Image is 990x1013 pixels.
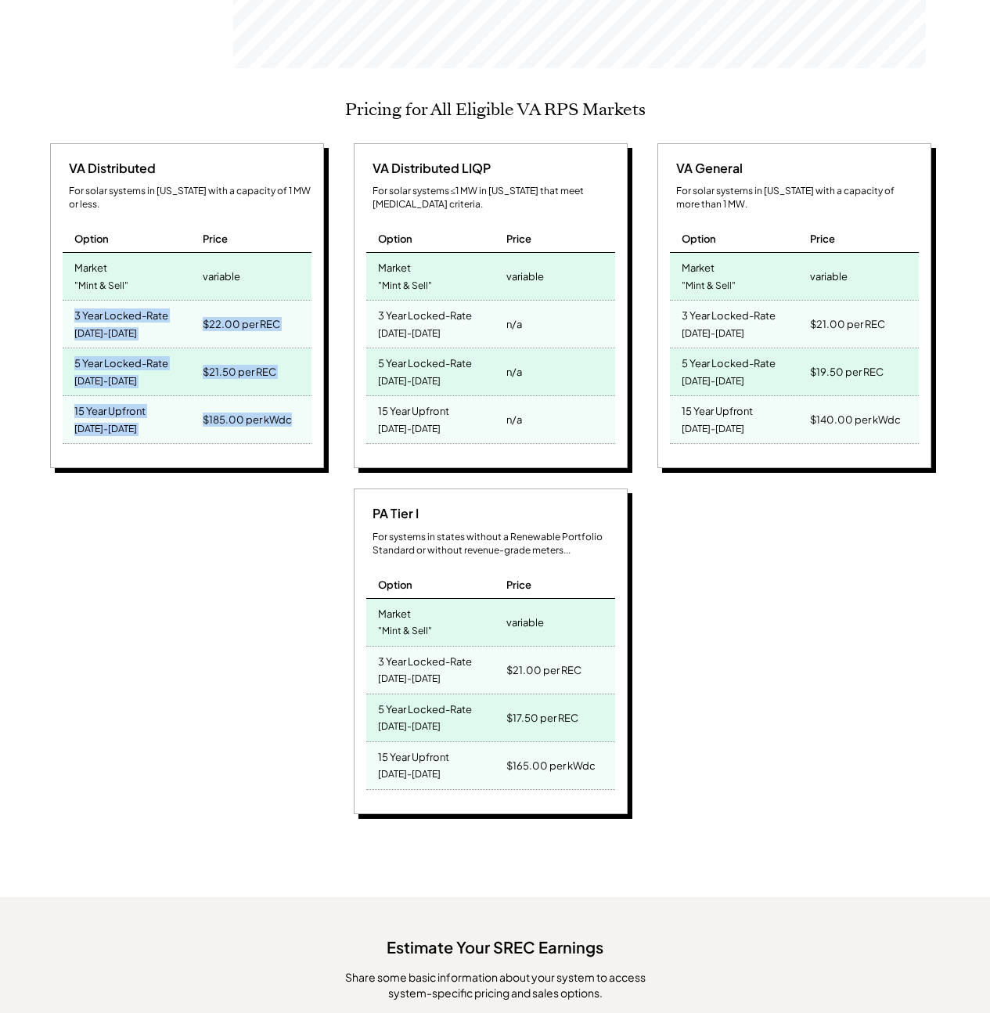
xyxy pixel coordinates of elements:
div: [DATE]-[DATE] [682,371,744,392]
div: Price [506,232,531,246]
div: [DATE]-[DATE] [378,669,441,690]
div: 5 Year Locked-Rate [682,352,776,370]
div: 15 Year Upfront [682,400,753,418]
div: [DATE]-[DATE] [682,323,744,344]
div: VA General [670,160,743,177]
div: Price [810,232,835,246]
div: variable [506,265,544,287]
div: $19.50 per REC [810,361,884,383]
div: Market [378,603,411,621]
div: Price [506,578,531,592]
div: "Mint & Sell" [74,276,128,297]
div: variable [506,611,544,633]
div: "Mint & Sell" [378,276,432,297]
div: [DATE]-[DATE] [74,371,137,392]
div: ​Share some basic information about your system to access system-specific pricing and sales options. [323,970,668,1000]
div: n/a [506,313,522,335]
div: For solar systems in [US_STATE] with a capacity of 1 MW or less. [69,185,311,211]
div: $21.00 per REC [506,659,581,681]
div: 15 Year Upfront [74,400,146,418]
div: variable [810,265,848,287]
div: Option [378,232,412,246]
div: 3 Year Locked-Rate [378,305,472,323]
div: 15 Year Upfront [378,400,449,418]
div: [DATE]-[DATE] [378,371,441,392]
div: $21.00 per REC [810,313,885,335]
div: n/a [506,409,522,431]
div: Market [378,257,411,275]
div: Market [682,257,715,275]
div: Option [74,232,109,246]
div: [DATE]-[DATE] [378,716,441,737]
div: 5 Year Locked-Rate [378,352,472,370]
div: $22.00 per REC [203,313,280,335]
div: For solar systems in [US_STATE] with a capacity of more than 1 MW. [676,185,919,211]
div: Option [378,578,412,592]
div: $21.50 per REC [203,361,276,383]
div: "Mint & Sell" [682,276,736,297]
div: VA Distributed [63,160,156,177]
div: PA Tier I [366,505,419,522]
div: 5 Year Locked-Rate [74,352,168,370]
div: $185.00 per kWdc [203,409,292,431]
div: [DATE]-[DATE] [378,419,441,440]
div: $140.00 per kWdc [810,409,901,431]
div: 3 Year Locked-Rate [682,305,776,323]
div: "Mint & Sell" [378,621,432,642]
div: $165.00 per kWdc [506,755,596,777]
div: [DATE]-[DATE] [74,323,137,344]
div: variable [203,265,240,287]
div: For solar systems ≤1 MW in [US_STATE] that meet [MEDICAL_DATA] criteria. [373,185,615,211]
div: [DATE]-[DATE] [378,323,441,344]
div: 15 Year Upfront [378,746,449,764]
div: 3 Year Locked-Rate [378,651,472,669]
div: VA Distributed LIQP [366,160,491,177]
div: Option [682,232,716,246]
h2: Pricing for All Eligible VA RPS Markets [345,99,646,120]
div: n/a [506,361,522,383]
div: [DATE]-[DATE] [682,419,744,440]
div: [DATE]-[DATE] [74,419,137,440]
div: Market [74,257,107,275]
div: For systems in states without a Renewable Portfolio Standard or without revenue-grade meters... [373,531,615,557]
div: 3 Year Locked-Rate [74,305,168,323]
div: Price [203,232,228,246]
div: Estimate Your SREC Earnings [16,928,974,958]
div: 5 Year Locked-Rate [378,698,472,716]
div: $17.50 per REC [506,707,578,729]
div: [DATE]-[DATE] [378,764,441,785]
